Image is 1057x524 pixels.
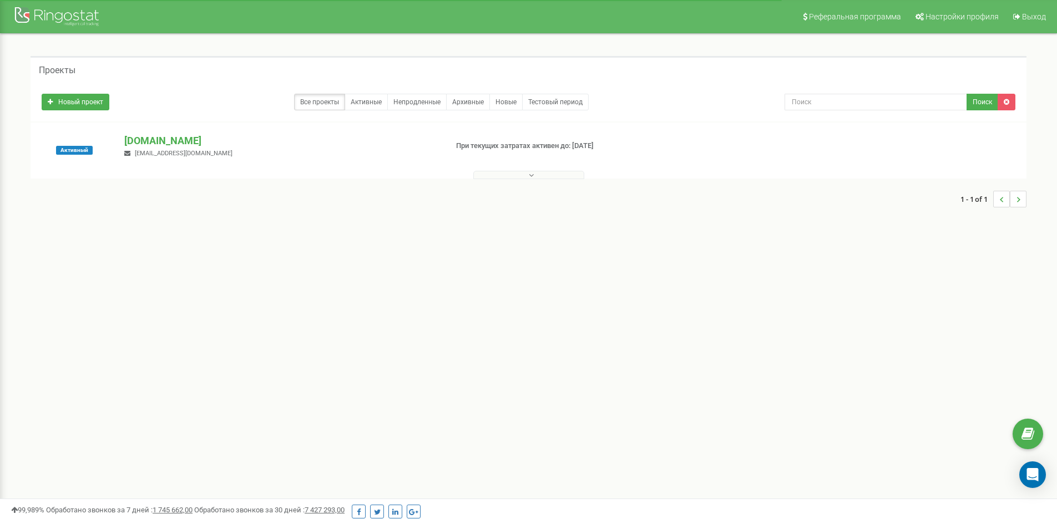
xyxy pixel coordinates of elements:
h5: Проекты [39,65,75,75]
nav: ... [960,180,1026,218]
a: Новый проект [42,94,109,110]
a: Тестовый период [522,94,589,110]
span: [EMAIL_ADDRESS][DOMAIN_NAME] [135,150,232,157]
span: 1 - 1 of 1 [960,191,993,207]
input: Поиск [785,94,967,110]
span: Выход [1022,12,1046,21]
span: 99,989% [11,506,44,514]
p: При текущих затратах активен до: [DATE] [456,141,687,151]
u: 7 427 293,00 [305,506,345,514]
a: Новые [489,94,523,110]
span: Реферальная программа [809,12,901,21]
a: Непродленные [387,94,447,110]
u: 1 745 662,00 [153,506,193,514]
a: Активные [345,94,388,110]
a: Архивные [446,94,490,110]
button: Поиск [967,94,998,110]
span: Настройки профиля [925,12,999,21]
span: Обработано звонков за 30 дней : [194,506,345,514]
p: [DOMAIN_NAME] [124,134,438,148]
span: Активный [56,146,93,155]
div: Open Intercom Messenger [1019,461,1046,488]
a: Все проекты [294,94,345,110]
span: Обработано звонков за 7 дней : [46,506,193,514]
